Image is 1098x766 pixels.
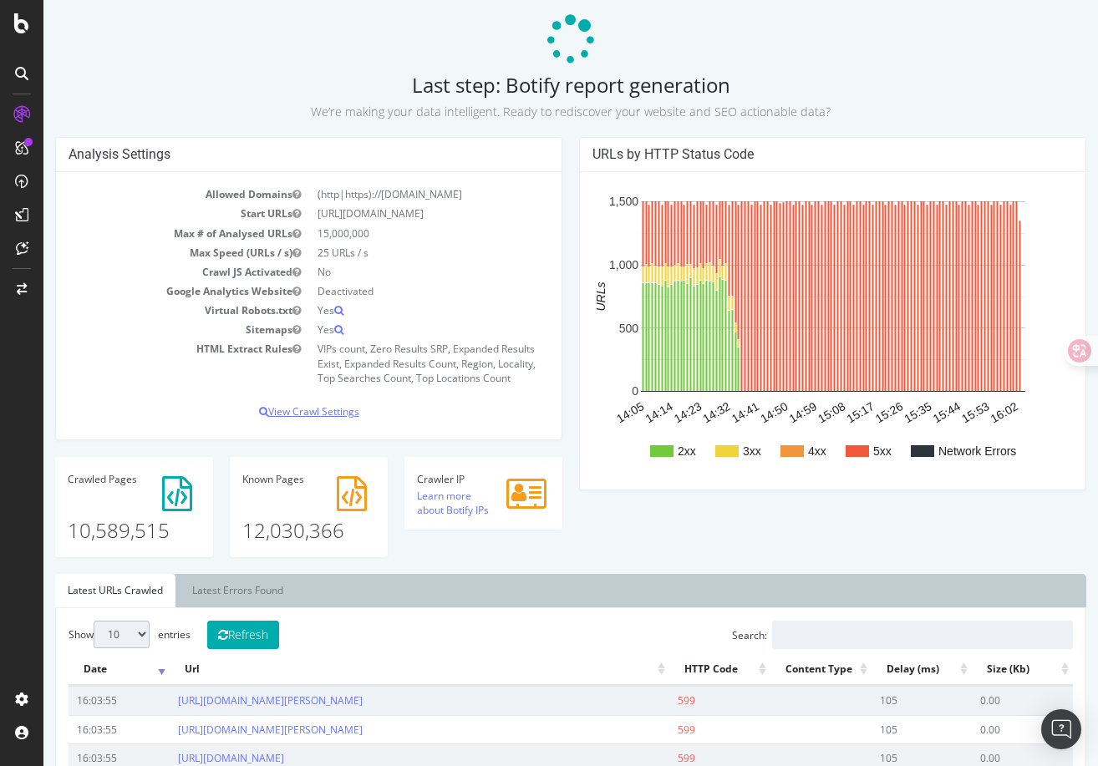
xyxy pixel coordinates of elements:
[25,282,266,301] td: Google Analytics Website
[25,243,266,262] td: Max Speed (URLs / s)
[25,686,126,714] td: 16:03:55
[830,399,862,425] text: 15:26
[686,399,719,425] text: 14:41
[634,751,652,765] span: 599
[25,185,266,204] td: Allowed Domains
[549,146,1029,163] h4: URLs by HTTP Status Code
[830,444,848,458] text: 5xx
[699,444,718,458] text: 3xx
[135,723,319,737] a: [URL][DOMAIN_NAME][PERSON_NAME]
[689,621,1029,649] label: Search:
[126,653,627,686] th: Url: activate to sort column ascending
[25,715,126,743] td: 16:03:55
[928,653,1029,686] th: Size (Kb): activate to sort column ascending
[374,474,506,484] h4: Crawler IP
[765,444,783,458] text: 4xx
[25,301,266,320] td: Virtual Robots.txt
[549,185,1029,477] svg: A chart.
[12,574,132,607] a: Latest URLs Crawled
[266,204,506,223] td: [URL][DOMAIN_NAME]
[266,339,506,387] td: VIPs count, Zero Results SRP, Expanded Results Exist, Expanded Results Count, Region, Locality, T...
[657,399,689,425] text: 14:32
[25,262,266,282] td: Crawl JS Activated
[916,399,948,425] text: 15:53
[266,320,506,339] td: Yes
[25,404,506,419] p: View Crawl Settings
[374,489,445,517] a: Learn more about Botify IPs
[24,474,157,484] h4: Pages Crawled
[266,262,506,282] td: No
[626,653,727,686] th: HTTP Code: activate to sort column ascending
[551,282,564,312] text: URLs
[801,399,833,425] text: 15:17
[50,621,106,648] select: Showentries
[566,258,595,271] text: 1,000
[714,399,747,425] text: 14:50
[199,489,332,545] p: 12,030,366
[828,715,929,743] td: 105
[727,653,828,686] th: Content Type: activate to sort column ascending
[266,185,506,204] td: (http|https)://[DOMAIN_NAME]
[12,74,1043,120] h2: Last step: Botify report generation
[887,399,920,425] text: 15:44
[25,320,266,339] td: Sitemaps
[634,693,652,708] span: 599
[136,574,252,607] a: Latest Errors Found
[566,195,595,209] text: 1,500
[266,224,506,243] td: 15,000,000
[266,301,506,320] td: Yes
[729,621,1029,649] input: Search:
[1041,709,1081,749] div: Open Intercom Messenger
[266,282,506,301] td: Deactivated
[599,399,632,425] text: 14:14
[164,621,236,649] button: Refresh
[267,104,787,119] small: We’re making your data intelligent. Ready to rediscover your website and SEO actionable data?
[628,399,661,425] text: 14:23
[634,444,653,458] text: 2xx
[25,224,266,243] td: Max # of Analysed URLs
[828,686,929,714] td: 105
[25,146,506,163] h4: Analysis Settings
[24,489,157,545] p: 10,589,515
[588,385,595,398] text: 0
[828,653,929,686] th: Delay (ms): activate to sort column ascending
[744,399,776,425] text: 14:59
[135,693,319,708] a: [URL][DOMAIN_NAME][PERSON_NAME]
[25,653,126,686] th: Date: activate to sort column ascending
[571,399,603,425] text: 14:05
[25,621,147,648] label: Show entries
[945,399,978,425] text: 16:02
[25,339,266,387] td: HTML Extract Rules
[199,474,332,484] h4: Pages Known
[634,723,652,737] span: 599
[576,322,596,335] text: 500
[25,204,266,223] td: Start URLs
[928,715,1029,743] td: 0.00
[266,243,506,262] td: 25 URLs / s
[858,399,891,425] text: 15:35
[772,399,805,425] text: 15:08
[928,686,1029,714] td: 0.00
[895,444,973,458] text: Network Errors
[135,751,241,765] a: [URL][DOMAIN_NAME]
